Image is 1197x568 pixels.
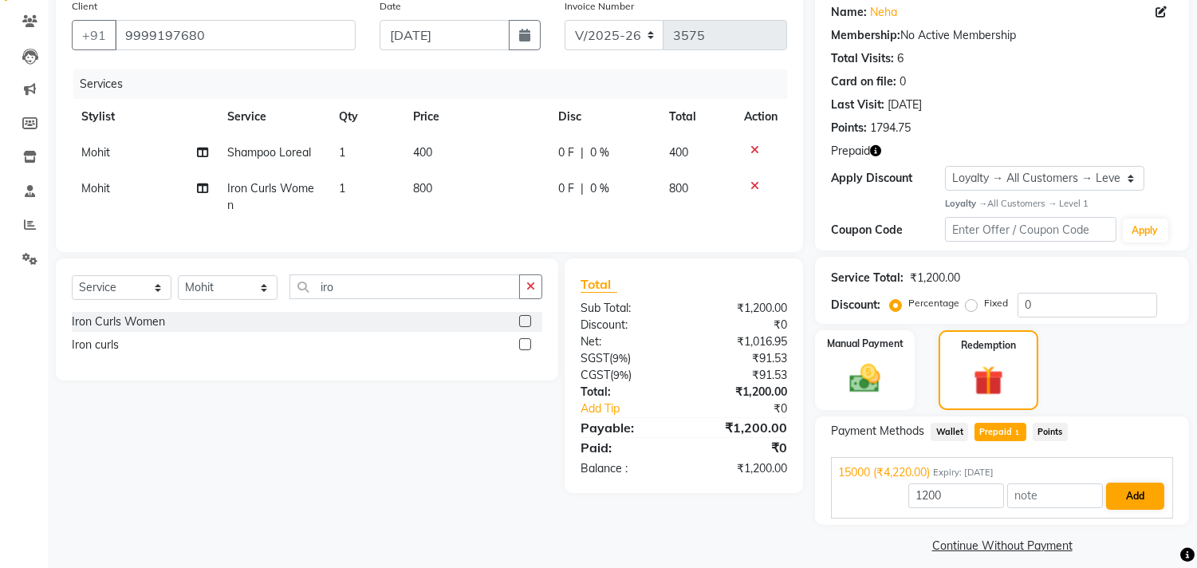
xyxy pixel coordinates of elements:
[831,170,945,187] div: Apply Discount
[888,97,922,113] div: [DATE]
[908,483,1004,508] input: Amount
[870,120,911,136] div: 1794.75
[910,270,960,286] div: ₹1,200.00
[590,180,609,197] span: 0 %
[831,50,894,67] div: Total Visits:
[684,350,800,367] div: ₹91.53
[81,145,110,160] span: Mohit
[569,333,684,350] div: Net:
[569,350,684,367] div: ( )
[115,20,356,50] input: Search by Name/Mobile/Email/Code
[669,181,688,195] span: 800
[227,181,314,212] span: Iron Curls Women
[218,99,329,135] th: Service
[900,73,906,90] div: 0
[404,99,549,135] th: Price
[558,144,574,161] span: 0 F
[581,144,584,161] span: |
[569,438,684,457] div: Paid:
[684,367,800,384] div: ₹91.53
[660,99,735,135] th: Total
[684,317,800,333] div: ₹0
[590,144,609,161] span: 0 %
[413,145,432,160] span: 400
[72,20,116,50] button: +91
[945,217,1116,242] input: Enter Offer / Coupon Code
[289,274,520,299] input: Search or Scan
[897,50,904,67] div: 6
[569,460,684,477] div: Balance :
[945,198,987,209] strong: Loyalty →
[1106,483,1164,510] button: Add
[734,99,787,135] th: Action
[1013,428,1022,438] span: 1
[339,145,345,160] span: 1
[227,145,311,160] span: Shampoo Loreal
[831,73,896,90] div: Card on file:
[1007,483,1103,508] input: note
[569,300,684,317] div: Sub Total:
[831,120,867,136] div: Points:
[558,180,574,197] span: 0 F
[818,538,1186,554] a: Continue Without Payment
[831,97,884,113] div: Last Visit:
[975,423,1026,441] span: Prepaid
[612,352,628,365] span: 9%
[581,180,584,197] span: |
[569,317,684,333] div: Discount:
[329,99,404,135] th: Qty
[1033,423,1068,441] span: Points
[413,181,432,195] span: 800
[569,418,684,437] div: Payable:
[961,338,1016,353] label: Redemption
[703,400,800,417] div: ₹0
[581,351,609,365] span: SGST
[831,222,945,239] div: Coupon Code
[581,368,610,382] span: CGST
[931,423,968,441] span: Wallet
[81,181,110,195] span: Mohit
[72,314,165,330] div: Iron Curls Women
[984,296,1008,310] label: Fixed
[964,362,1012,399] img: _gift.svg
[569,384,684,400] div: Total:
[684,300,800,317] div: ₹1,200.00
[827,337,904,351] label: Manual Payment
[840,361,890,396] img: _cash.svg
[831,27,1173,44] div: No Active Membership
[684,460,800,477] div: ₹1,200.00
[831,4,867,21] div: Name:
[945,197,1173,211] div: All Customers → Level 1
[838,464,930,481] span: 15000 (₹4,220.00)
[569,367,684,384] div: ( )
[831,423,924,440] span: Payment Methods
[908,296,959,310] label: Percentage
[1123,219,1168,243] button: Apply
[870,4,897,21] a: Neha
[73,69,799,99] div: Services
[72,99,218,135] th: Stylist
[669,145,688,160] span: 400
[684,384,800,400] div: ₹1,200.00
[569,400,703,417] a: Add Tip
[549,99,660,135] th: Disc
[831,297,880,314] div: Discount:
[933,466,994,479] span: Expiry: [DATE]
[684,418,800,437] div: ₹1,200.00
[581,276,617,293] span: Total
[684,333,800,350] div: ₹1,016.95
[684,438,800,457] div: ₹0
[72,337,119,353] div: Iron curls
[339,181,345,195] span: 1
[831,143,870,160] span: Prepaid
[831,270,904,286] div: Service Total:
[613,369,628,381] span: 9%
[831,27,900,44] div: Membership:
